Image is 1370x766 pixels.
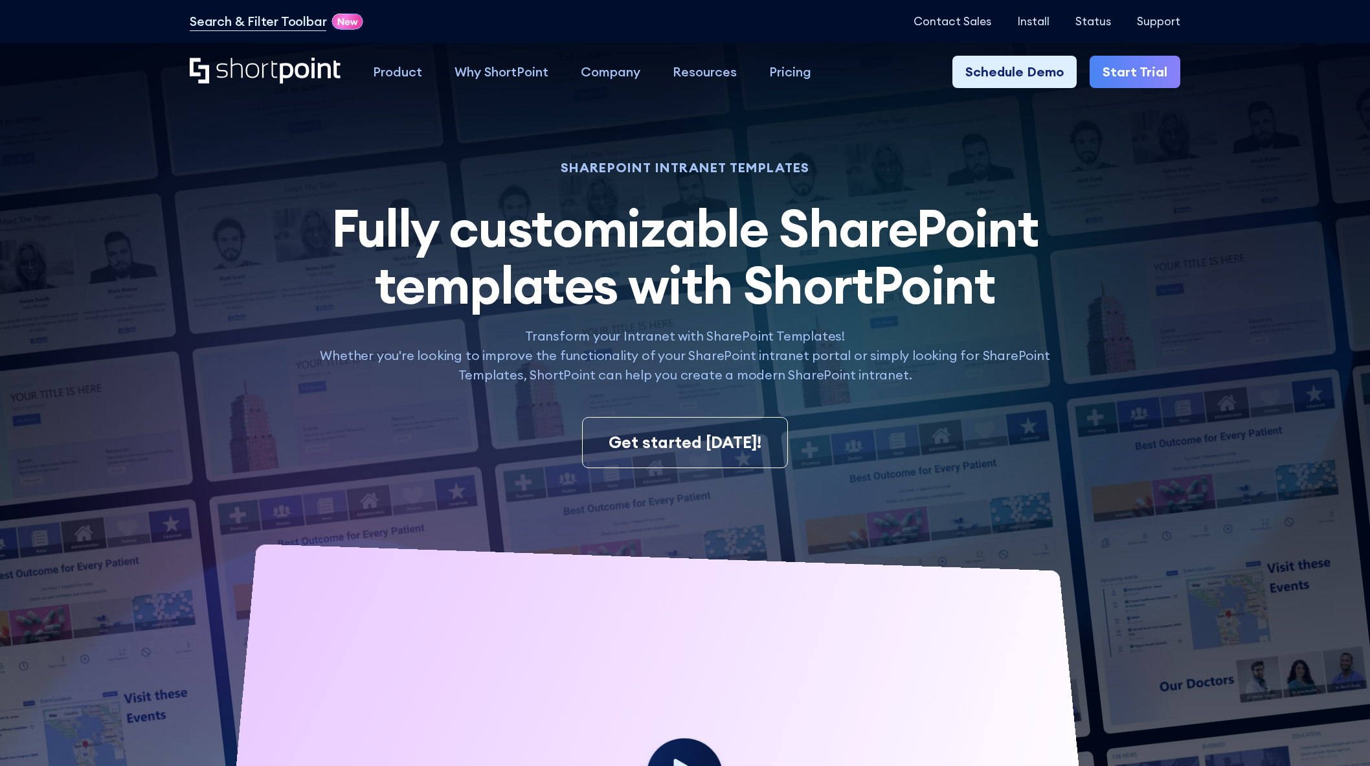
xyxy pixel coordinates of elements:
[438,56,565,88] a: Why ShortPoint
[331,195,1039,317] span: Fully customizable SharePoint templates with ShortPoint
[373,62,422,82] div: Product
[1075,15,1111,28] a: Status
[753,56,827,88] a: Pricing
[914,15,991,28] a: Contact Sales
[581,62,640,82] div: Company
[1137,15,1180,28] a: Support
[455,62,548,82] div: Why ShortPoint
[673,62,737,82] div: Resources
[1017,15,1050,28] a: Install
[357,56,438,88] a: Product
[582,417,788,469] a: Get started [DATE]!
[657,56,753,88] a: Resources
[565,56,657,88] a: Company
[306,162,1064,174] h1: SHAREPOINT INTRANET TEMPLATES
[1090,56,1180,88] a: Start Trial
[306,326,1064,385] p: Transform your Intranet with SharePoint Templates! Whether you're looking to improve the function...
[609,431,761,455] div: Get started [DATE]!
[190,58,341,85] a: Home
[769,62,811,82] div: Pricing
[952,56,1077,88] a: Schedule Demo
[190,12,326,31] a: Search & Filter Toolbar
